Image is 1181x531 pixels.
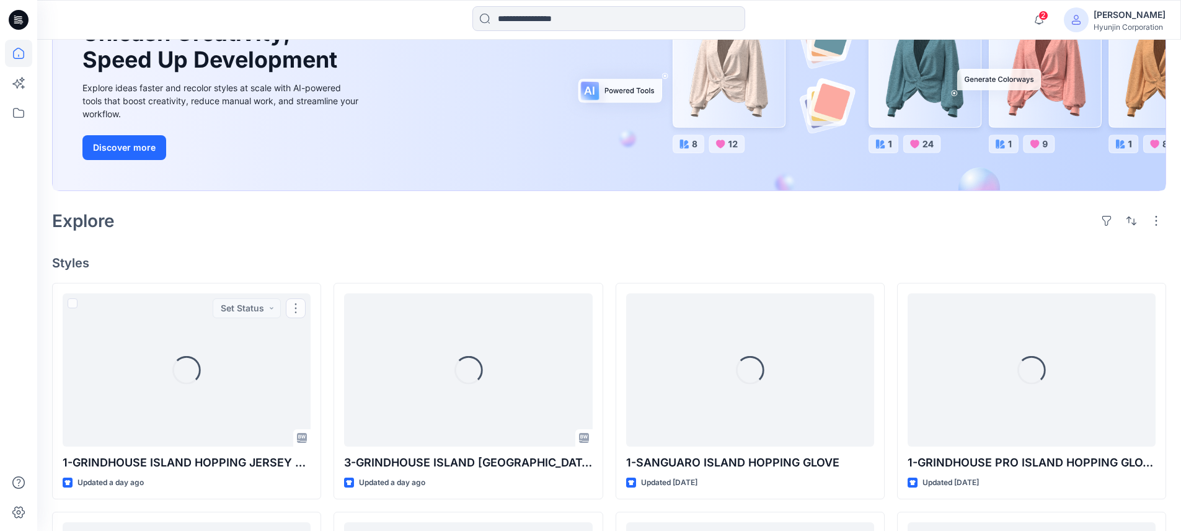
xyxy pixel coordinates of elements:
span: 2 [1038,11,1048,20]
p: Updated a day ago [359,476,425,489]
p: Updated a day ago [77,476,144,489]
svg: avatar [1071,15,1081,25]
p: 1-SANGUARO ISLAND HOPPING GLOVE [626,454,874,471]
p: Updated [DATE] [922,476,979,489]
h1: Unleash Creativity, Speed Up Development [82,20,343,73]
button: Discover more [82,135,166,160]
p: 1-GRINDHOUSE ISLAND HOPPING JERSEY YOUTH [63,454,311,471]
h4: Styles [52,256,1166,270]
a: Discover more [82,135,361,160]
div: Hyunjin Corporation [1094,22,1166,32]
p: 3-GRINDHOUSE ISLAND [GEOGRAPHIC_DATA] [344,454,592,471]
div: Explore ideas faster and recolor styles at scale with AI-powered tools that boost creativity, red... [82,81,361,120]
p: Updated [DATE] [641,476,697,489]
h2: Explore [52,211,115,231]
p: 1-GRINDHOUSE PRO ISLAND HOPPING GLOVE YOUTH [908,454,1156,471]
div: [PERSON_NAME] [1094,7,1166,22]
